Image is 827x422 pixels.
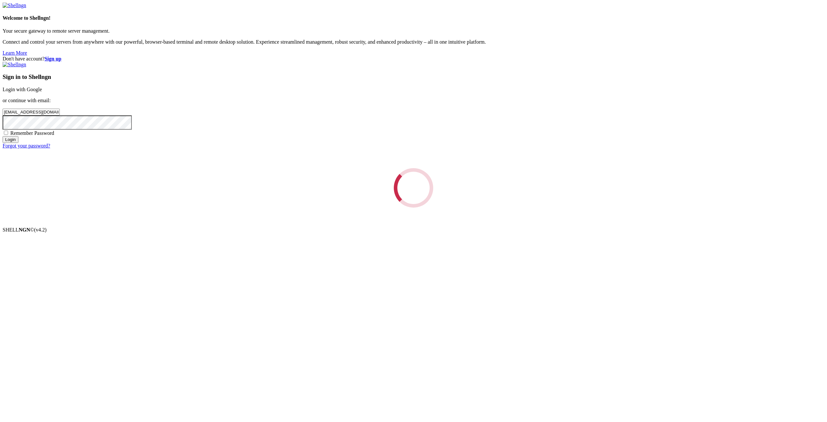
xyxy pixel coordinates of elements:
b: NGN [19,227,30,233]
a: Login with Google [3,87,42,92]
div: Loading... [389,163,438,212]
input: Email address [3,109,60,115]
img: Shellngn [3,3,26,8]
a: Forgot your password? [3,143,50,148]
span: SHELL © [3,227,47,233]
p: Connect and control your servers from anywhere with our powerful, browser-based terminal and remo... [3,39,824,45]
h3: Sign in to Shellngn [3,73,824,81]
p: or continue with email: [3,98,824,103]
h4: Welcome to Shellngn! [3,15,824,21]
input: Login [3,136,18,143]
p: Your secure gateway to remote server management. [3,28,824,34]
a: Sign up [45,56,61,61]
input: Remember Password [4,131,8,135]
span: Remember Password [10,130,54,136]
span: 4.2.0 [34,227,47,233]
a: Learn More [3,50,27,56]
div: Don't have account? [3,56,824,62]
img: Shellngn [3,62,26,68]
